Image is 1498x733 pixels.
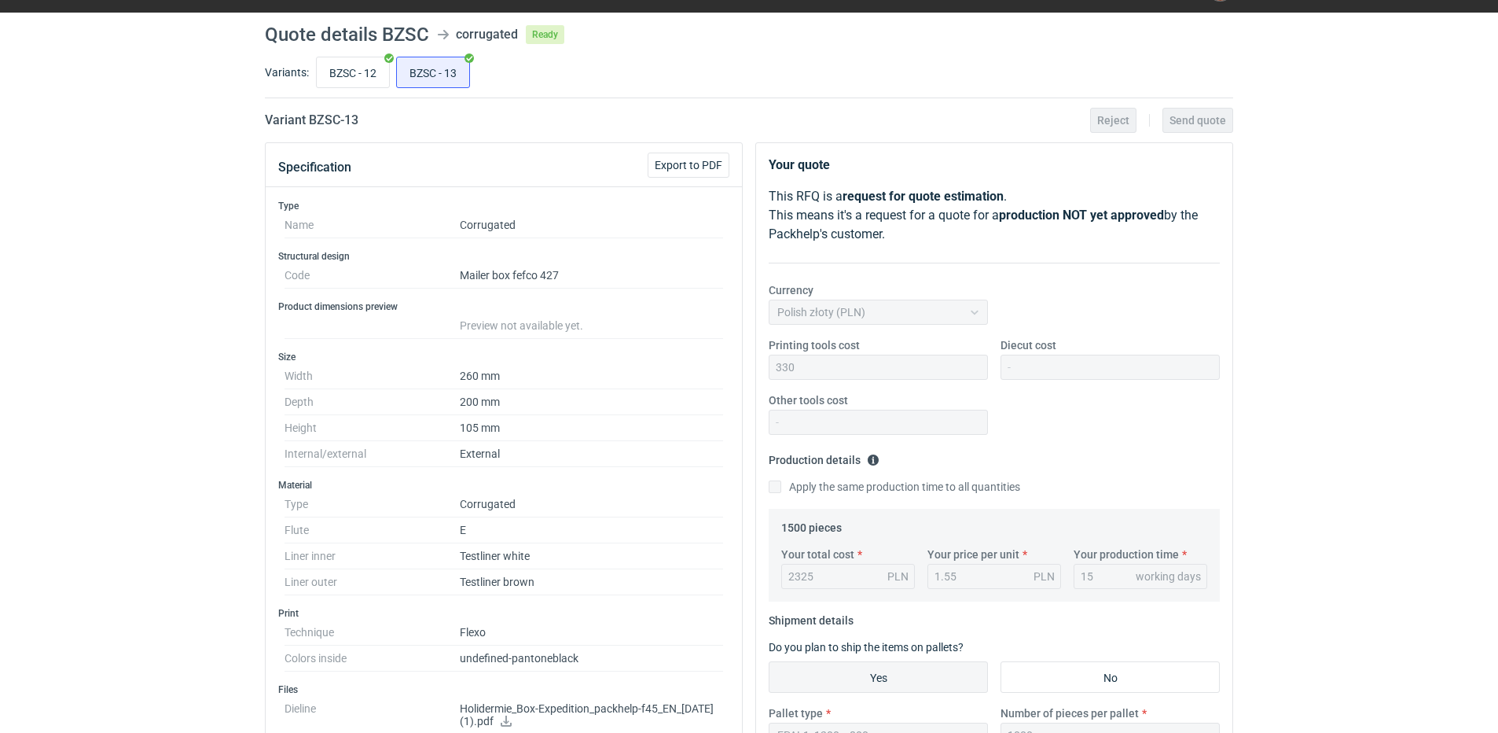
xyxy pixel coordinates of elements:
legend: Shipment details [769,608,854,627]
span: Ready [526,25,564,44]
strong: request for quote estimation [843,189,1004,204]
button: Specification [278,149,351,186]
dd: Testliner white [460,543,723,569]
button: Export to PDF [648,153,729,178]
dt: Flute [285,518,460,543]
label: Your price per unit [927,547,1019,562]
dd: Testliner brown [460,569,723,595]
h1: Quote details BZSC [265,25,429,44]
div: PLN [1034,569,1055,584]
p: Holidermie_Box-Expedition_packhelp-f45_EN_[DATE] (1).pdf [460,702,723,729]
label: BZSC - 13 [396,57,470,88]
label: Pallet type [769,705,823,721]
strong: Your quote [769,157,830,172]
h3: Size [278,351,729,363]
label: Your production time [1074,547,1179,562]
span: Reject [1097,115,1129,126]
label: Diecut cost [1001,337,1056,353]
h3: Material [278,479,729,492]
dt: Liner outer [285,569,460,595]
dt: Liner inner [285,543,460,569]
dt: Depth [285,389,460,415]
div: working days [1136,569,1201,584]
label: BZSC - 12 [316,57,390,88]
label: Number of pieces per pallet [1001,705,1139,721]
dt: Width [285,363,460,389]
h3: Structural design [278,250,729,263]
span: Export to PDF [655,160,722,171]
label: Other tools cost [769,392,848,408]
div: PLN [887,569,909,584]
h2: Variant BZSC - 13 [265,111,358,130]
p: This RFQ is a . This means it's a request for a quote for a by the Packhelp's customer. [769,187,1220,244]
button: Send quote [1162,108,1233,133]
label: Apply the same production time to all quantities [769,479,1020,495]
dt: Type [285,492,460,518]
label: Do you plan to ship the items on pallets? [769,641,964,654]
dd: undefined-pantone black [460,646,723,672]
label: Currency [769,282,813,298]
span: Send quote [1169,115,1226,126]
label: Variants: [265,64,309,80]
h3: Type [278,200,729,212]
dd: Corrugated [460,212,723,238]
dt: Technique [285,620,460,646]
dt: Name [285,212,460,238]
dd: External [460,441,723,467]
dd: 105 mm [460,415,723,441]
h3: Print [278,607,729,620]
dd: 260 mm [460,363,723,389]
legend: 1500 pieces [781,515,842,534]
h3: Files [278,683,729,696]
dd: Corrugated [460,492,723,518]
div: corrugated [456,25,518,44]
span: Preview not available yet. [460,319,583,332]
dd: Mailer box fefco 427 [460,263,723,289]
button: Reject [1090,108,1136,133]
dt: Colors inside [285,646,460,672]
h3: Product dimensions preview [278,300,729,313]
dt: Height [285,415,460,441]
dd: Flexo [460,620,723,646]
strong: production NOT yet approved [999,208,1164,223]
legend: Production details [769,448,879,466]
dt: Internal/external [285,441,460,467]
dd: 200 mm [460,389,723,415]
label: Printing tools cost [769,337,860,353]
dd: E [460,518,723,543]
dt: Code [285,263,460,289]
label: Your total cost [781,547,854,562]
